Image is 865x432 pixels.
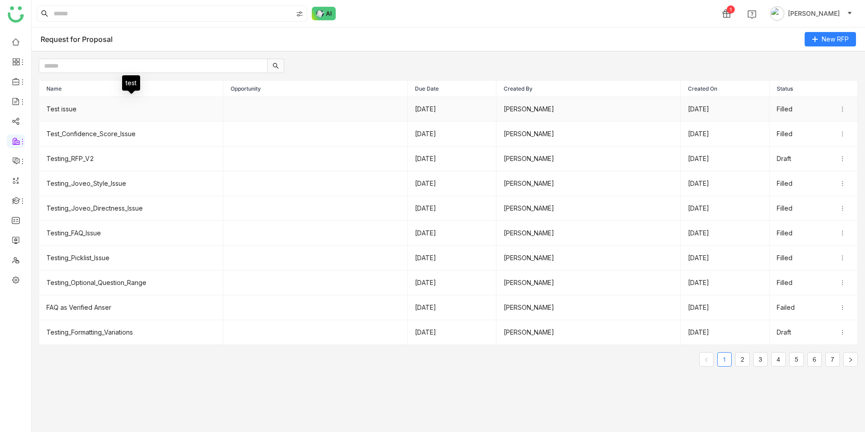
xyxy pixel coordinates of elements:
td: [DATE] [408,221,496,246]
div: Request for Proposal [41,35,113,44]
td: [DATE] [408,320,496,345]
th: Due Date [408,81,496,97]
div: Filled [777,203,851,213]
span: New RFP [822,34,849,44]
div: Failed [777,303,851,313]
a: 1 [718,353,731,366]
td: Testing_RFP_V2 [39,147,223,171]
td: [PERSON_NAME] [496,295,681,320]
th: Name [39,81,223,97]
th: Status [769,81,858,97]
td: [DATE] [681,221,769,246]
td: [DATE] [408,246,496,271]
button: [PERSON_NAME] [768,6,854,21]
img: help.svg [747,10,756,19]
span: [PERSON_NAME] [788,9,840,18]
li: 6 [807,352,822,367]
td: [DATE] [408,97,496,122]
td: [DATE] [408,196,496,221]
td: Testing_Optional_Question_Range [39,271,223,295]
div: Filled [777,278,851,288]
div: Filled [777,228,851,238]
a: 4 [772,353,785,366]
img: ask-buddy-normal.svg [312,7,336,20]
td: [DATE] [681,147,769,171]
td: [PERSON_NAME] [496,246,681,271]
td: [DATE] [681,122,769,147]
td: [DATE] [408,271,496,295]
div: Filled [777,129,851,139]
td: [PERSON_NAME] [496,320,681,345]
td: Test issue [39,97,223,122]
div: test [122,75,140,91]
td: FAQ as Verified Anser [39,295,223,320]
th: Opportunity [223,81,408,97]
td: [PERSON_NAME] [496,147,681,171]
img: avatar [770,6,784,21]
img: logo [8,6,24,23]
td: [DATE] [681,97,769,122]
a: 3 [754,353,767,366]
li: 3 [753,352,768,367]
th: Created On [681,81,769,97]
td: [PERSON_NAME] [496,271,681,295]
button: Previous Page [699,352,714,367]
td: Testing_Joveo_Directness_Issue [39,196,223,221]
div: Draft [777,327,851,337]
td: [PERSON_NAME] [496,221,681,246]
td: [DATE] [681,246,769,271]
button: Next Page [843,352,858,367]
td: [PERSON_NAME] [496,122,681,147]
td: Testing_FAQ_Issue [39,221,223,246]
div: Draft [777,154,851,164]
div: Filled [777,104,851,114]
a: 2 [736,353,749,366]
img: search-type.svg [296,10,303,18]
a: 5 [790,353,803,366]
td: [DATE] [408,147,496,171]
td: Testing_Joveo_Style_Issue [39,171,223,196]
td: [DATE] [681,295,769,320]
td: Testing_Formatting_Variations [39,320,223,345]
li: 4 [771,352,786,367]
td: [DATE] [408,295,496,320]
th: Created By [496,81,681,97]
td: [DATE] [681,320,769,345]
a: 6 [808,353,821,366]
td: [PERSON_NAME] [496,171,681,196]
td: [PERSON_NAME] [496,97,681,122]
button: New RFP [805,32,856,46]
td: [PERSON_NAME] [496,196,681,221]
li: 2 [735,352,750,367]
td: Test_Confidence_Score_Issue [39,122,223,147]
a: 7 [826,353,839,366]
li: 5 [789,352,804,367]
li: 1 [717,352,732,367]
td: [DATE] [681,271,769,295]
td: [DATE] [681,171,769,196]
td: [DATE] [408,122,496,147]
div: Filled [777,179,851,188]
td: [DATE] [408,171,496,196]
div: 1 [727,5,735,14]
li: 7 [825,352,840,367]
td: Testing_Picklist_Issue [39,246,223,271]
td: [DATE] [681,196,769,221]
div: Filled [777,253,851,263]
